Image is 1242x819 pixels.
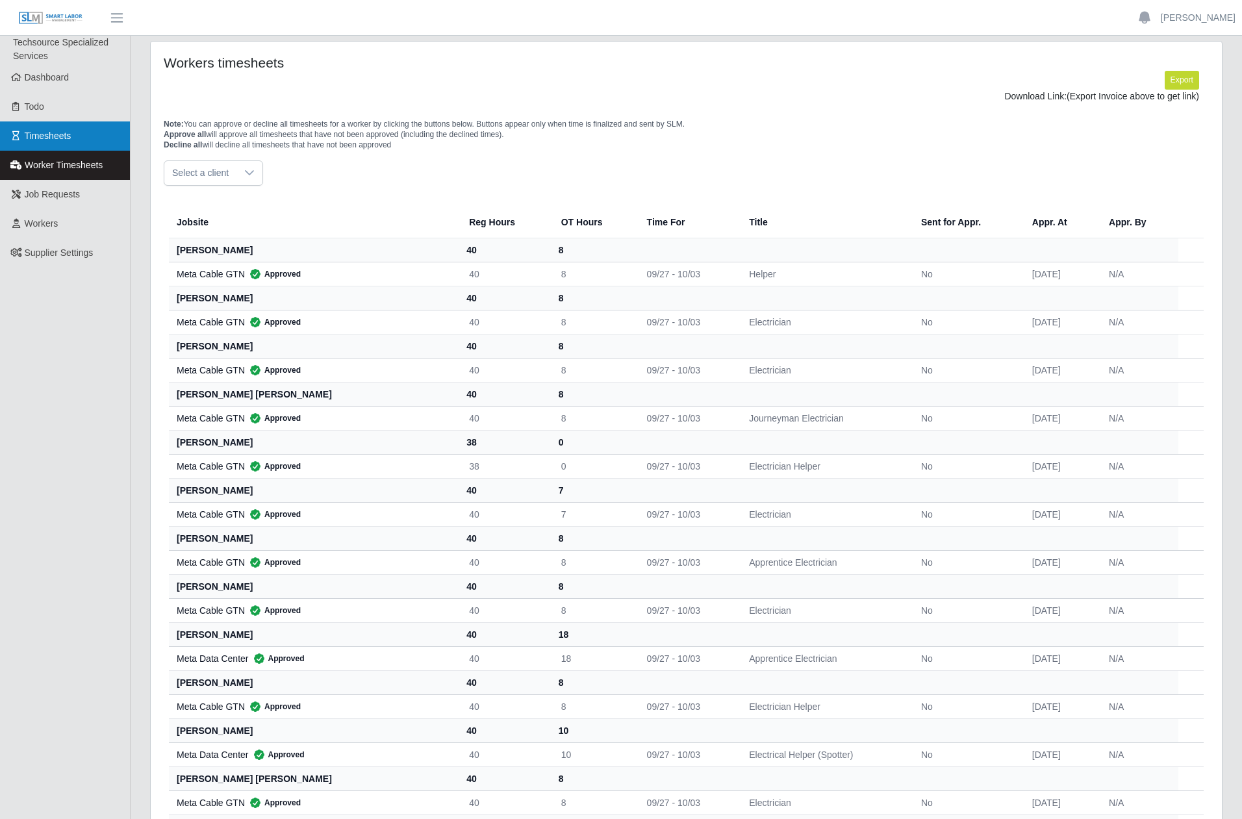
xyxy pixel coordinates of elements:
td: N/A [1098,790,1178,814]
td: 38 [459,454,551,478]
td: 40 [459,358,551,382]
td: 09/27 - 10/03 [637,310,739,334]
th: Appr. At [1022,207,1098,238]
td: N/A [1098,598,1178,622]
th: [PERSON_NAME] [PERSON_NAME] [169,766,459,790]
span: Approved [245,604,301,617]
td: 40 [459,406,551,430]
td: [DATE] [1022,550,1098,574]
td: 09/27 - 10/03 [637,550,739,574]
img: SLM Logo [18,11,83,25]
td: No [911,646,1022,670]
th: 40 [459,718,551,742]
th: [PERSON_NAME] [169,238,459,262]
div: Meta Cable GTN [177,508,448,521]
th: Jobsite [169,207,459,238]
td: [DATE] [1022,502,1098,526]
th: Time For [637,207,739,238]
td: 09/27 - 10/03 [637,598,739,622]
th: 40 [459,334,551,358]
span: Approved [249,652,305,665]
td: No [911,502,1022,526]
td: No [911,694,1022,718]
td: No [911,598,1022,622]
th: 7 [551,478,637,502]
td: 8 [551,406,637,430]
td: N/A [1098,310,1178,334]
td: 40 [459,646,551,670]
td: [DATE] [1022,694,1098,718]
th: Appr. By [1098,207,1178,238]
th: 8 [551,526,637,550]
th: 40 [459,286,551,310]
td: No [911,406,1022,430]
td: [DATE] [1022,310,1098,334]
th: 0 [551,430,637,454]
span: Timesheets [25,131,71,141]
td: [DATE] [1022,406,1098,430]
div: Meta Cable GTN [177,364,448,377]
button: Export [1165,71,1199,89]
th: 10 [551,718,637,742]
td: 18 [551,646,637,670]
td: Electrician [739,502,911,526]
th: 8 [551,238,637,262]
td: N/A [1098,502,1178,526]
span: Todo [25,101,44,112]
th: Sent for Appr. [911,207,1022,238]
th: Reg Hours [459,207,551,238]
span: Decline all [164,140,202,149]
td: 09/27 - 10/03 [637,646,739,670]
td: No [911,262,1022,286]
td: N/A [1098,646,1178,670]
th: 8 [551,766,637,790]
th: [PERSON_NAME] [169,526,459,550]
td: 8 [551,550,637,574]
th: [PERSON_NAME] [169,670,459,694]
td: 40 [459,502,551,526]
td: 40 [459,742,551,766]
td: 40 [459,550,551,574]
th: OT Hours [551,207,637,238]
td: N/A [1098,742,1178,766]
td: Electrician [739,598,911,622]
td: Apprentice Electrician [739,550,911,574]
th: [PERSON_NAME] [169,478,459,502]
div: Meta Cable GTN [177,412,448,425]
td: 09/27 - 10/03 [637,454,739,478]
td: [DATE] [1022,262,1098,286]
th: 8 [551,286,637,310]
td: 40 [459,598,551,622]
td: [DATE] [1022,358,1098,382]
th: [PERSON_NAME] [169,430,459,454]
span: Approved [245,796,301,809]
td: No [911,742,1022,766]
th: Title [739,207,911,238]
th: 40 [459,238,551,262]
span: Dashboard [25,72,70,82]
span: Techsource Specialized Services [13,37,108,61]
h4: Workers timesheets [164,55,588,71]
td: Journeyman Electrician [739,406,911,430]
td: [DATE] [1022,790,1098,814]
td: 40 [459,310,551,334]
td: 09/27 - 10/03 [637,262,739,286]
td: 8 [551,310,637,334]
span: Approved [245,508,301,521]
th: 8 [551,334,637,358]
td: 8 [551,358,637,382]
a: [PERSON_NAME] [1161,11,1236,25]
td: 0 [551,454,637,478]
span: Approved [245,268,301,281]
th: 40 [459,382,551,406]
td: 09/27 - 10/03 [637,406,739,430]
th: 8 [551,382,637,406]
th: [PERSON_NAME] [169,622,459,646]
td: 8 [551,262,637,286]
td: No [911,358,1022,382]
td: N/A [1098,454,1178,478]
th: 40 [459,766,551,790]
td: Electrician [739,790,911,814]
td: [DATE] [1022,454,1098,478]
th: [PERSON_NAME] [169,718,459,742]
